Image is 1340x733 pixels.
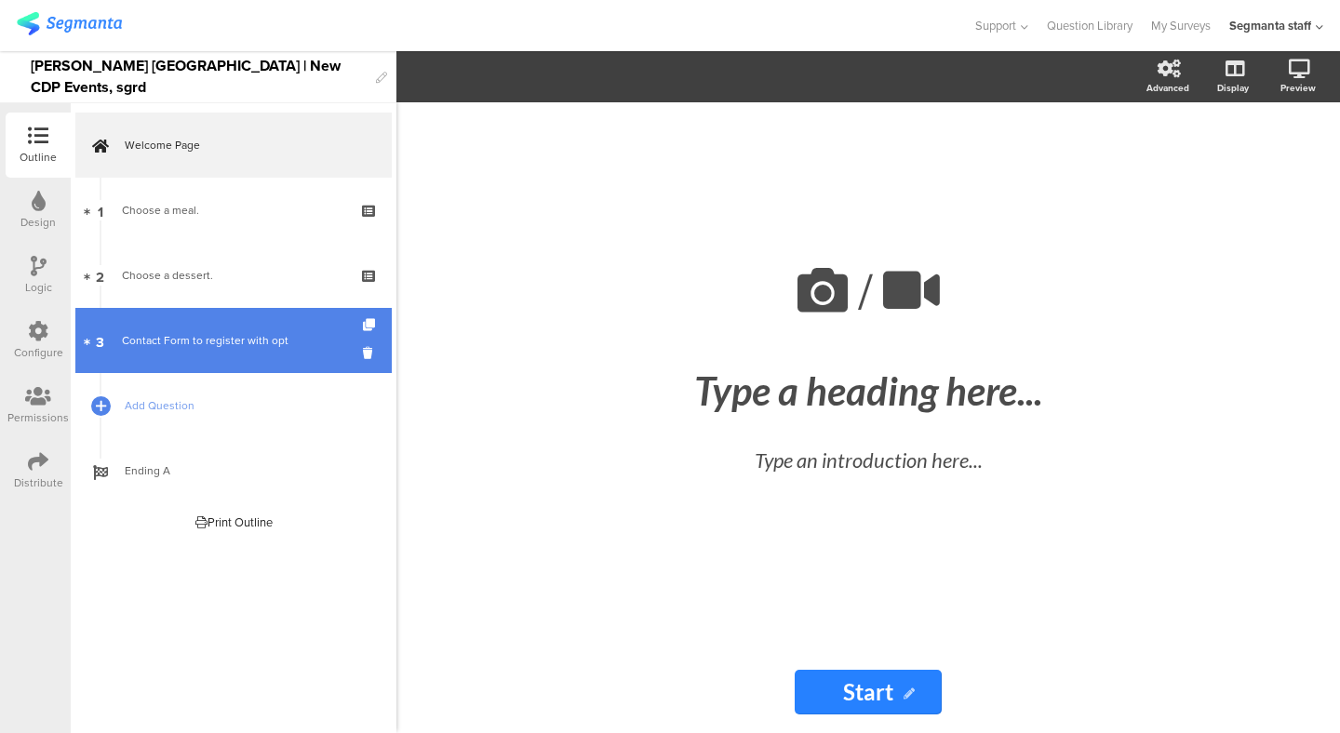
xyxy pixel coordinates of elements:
[31,51,367,102] div: [PERSON_NAME] [GEOGRAPHIC_DATA] | New CDP Events, sgrd
[75,308,392,373] a: 3 Contact Form to register with opt
[125,136,363,154] span: Welcome Page
[122,331,344,350] div: Contact Form to register with opt
[25,279,52,296] div: Logic
[975,17,1016,34] span: Support
[1280,81,1316,95] div: Preview
[96,330,104,351] span: 3
[14,344,63,361] div: Configure
[20,149,57,166] div: Outline
[1146,81,1189,95] div: Advanced
[75,178,392,243] a: 1 Choose a meal.
[96,265,104,286] span: 2
[75,438,392,503] a: Ending A
[195,513,273,531] div: Print Outline
[14,474,63,491] div: Distribute
[524,367,1213,414] div: Type a heading here...
[75,113,392,178] a: Welcome Page
[20,214,56,231] div: Design
[122,266,344,285] div: Choose a dessert.
[795,670,942,714] input: Start
[75,243,392,308] a: 2 Choose a dessert.
[1217,81,1249,95] div: Display
[17,12,122,35] img: segmanta logo
[125,461,363,480] span: Ending A
[7,409,69,426] div: Permissions
[125,396,363,415] span: Add Question
[1229,17,1311,34] div: Segmanta staff
[543,445,1194,475] div: Type an introduction here...
[363,344,379,362] i: Delete
[98,200,103,220] span: 1
[122,201,344,220] div: Choose a meal.
[363,319,379,331] i: Duplicate
[858,255,873,328] span: /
